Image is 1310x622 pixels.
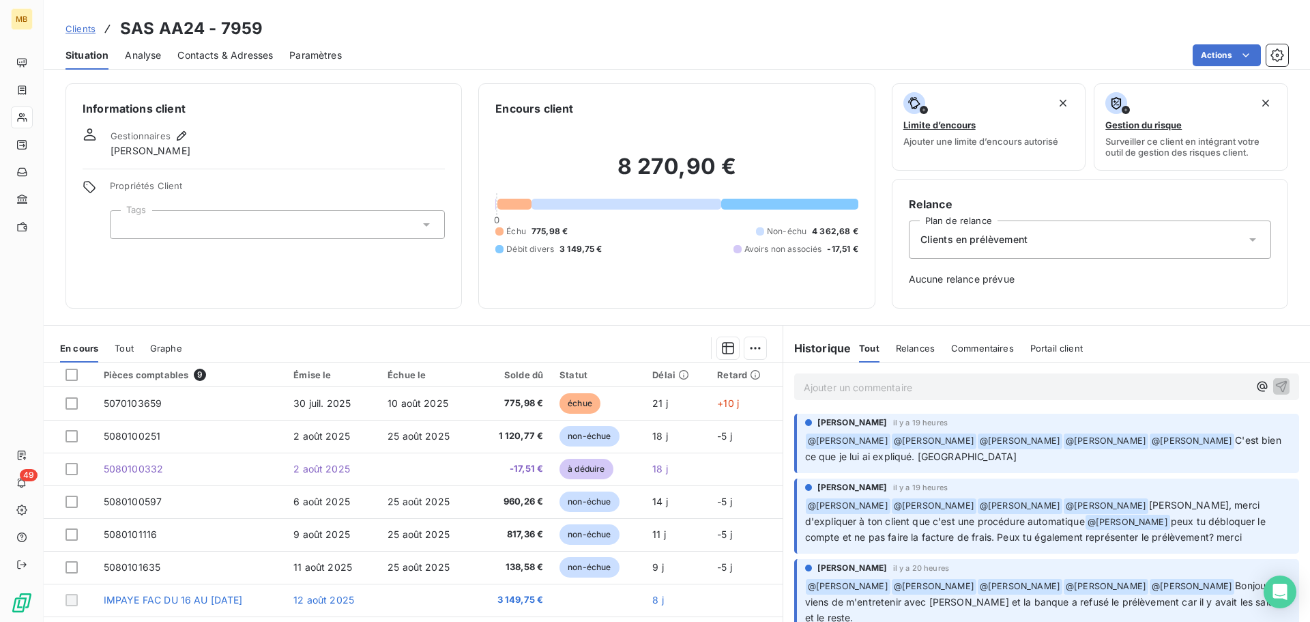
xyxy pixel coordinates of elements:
span: Gestion du risque [1105,119,1182,130]
h6: Historique [783,340,851,356]
span: @ [PERSON_NAME] [978,434,1062,449]
span: [PERSON_NAME] [817,562,888,574]
span: 3 149,75 € [559,243,602,255]
span: @ [PERSON_NAME] [1150,579,1234,595]
div: MB [11,8,33,30]
span: 14 j [652,496,668,507]
span: Relances [896,343,935,354]
span: Commentaires [951,343,1014,354]
span: -5 j [717,561,732,573]
span: [PERSON_NAME], merci d'expliquer à ton client que c'est une procédure automatique [805,499,1263,527]
span: 5080100251 [104,430,161,442]
span: non-échue [559,557,619,578]
span: +10 j [717,397,739,409]
span: non-échue [559,426,619,447]
span: à déduire [559,459,613,479]
span: 3 149,75 € [483,593,543,607]
span: 25 août 2025 [388,430,450,442]
span: 9 [194,369,206,381]
span: 2 août 2025 [293,430,350,442]
span: -17,51 € [827,243,858,255]
span: @ [PERSON_NAME] [892,579,976,595]
span: Ajouter une limite d’encours autorisé [903,136,1058,147]
span: non-échue [559,492,619,512]
div: Retard [717,369,774,380]
div: Solde dû [483,369,543,380]
span: @ [PERSON_NAME] [892,434,976,449]
span: [PERSON_NAME] [817,416,888,429]
span: -5 j [717,528,732,540]
span: Clients [65,23,96,34]
span: non-échue [559,524,619,545]
span: 12 août 2025 [293,594,354,606]
span: Portail client [1030,343,1083,354]
span: Échu [506,225,526,238]
h6: Encours client [495,100,573,117]
span: Propriétés Client [110,180,445,199]
div: Émise le [293,369,371,380]
span: Graphe [150,343,182,354]
a: Clients [65,22,96,36]
span: Contacts & Adresses [177,48,273,62]
span: @ [PERSON_NAME] [1064,434,1148,449]
span: 5080101635 [104,561,161,573]
span: Analyse [125,48,161,62]
span: Paramètres [289,48,342,62]
span: 960,26 € [483,495,543,509]
span: 6 août 2025 [293,496,350,507]
div: Pièces comptables [104,369,277,381]
span: 5080100332 [104,463,164,475]
span: Situation [65,48,108,62]
span: @ [PERSON_NAME] [806,579,890,595]
span: @ [PERSON_NAME] [1086,515,1170,531]
span: 30 juil. 2025 [293,397,351,409]
span: 138,58 € [483,561,543,574]
span: 25 août 2025 [388,561,450,573]
span: -5 j [717,430,732,442]
h2: 8 270,90 € [495,153,858,194]
h6: Informations client [83,100,445,117]
span: 11 août 2025 [293,561,352,573]
span: 0 [494,214,499,225]
span: 21 j [652,397,668,409]
span: Surveiller ce client en intégrant votre outil de gestion des risques client. [1105,136,1277,158]
h6: Relance [909,196,1271,212]
button: Actions [1193,44,1261,66]
span: -5 j [717,496,732,507]
span: 18 j [652,463,668,475]
span: 775,98 € [532,225,568,238]
span: [PERSON_NAME] [111,144,190,158]
h3: SAS AA24 - 7959 [120,16,263,41]
span: 49 [20,469,38,481]
span: 817,36 € [483,528,543,541]
span: 775,98 € [483,397,543,410]
span: @ [PERSON_NAME] [978,498,1062,514]
input: Ajouter une valeur [121,218,132,231]
div: Délai [652,369,701,380]
span: 11 j [652,528,666,540]
div: Open Intercom Messenger [1264,576,1296,608]
span: 25 août 2025 [388,496,450,507]
span: il y a 20 heures [893,564,949,572]
span: 2 août 2025 [293,463,350,475]
span: 4 362,68 € [812,225,858,238]
span: -17,51 € [483,462,543,476]
span: 25 août 2025 [388,528,450,540]
button: Gestion du risqueSurveiller ce client en intégrant votre outil de gestion des risques client. [1094,83,1288,171]
span: 5070103659 [104,397,162,409]
span: Tout [859,343,879,354]
span: 18 j [652,430,668,442]
span: il y a 19 heures [893,419,948,427]
span: il y a 19 heures [893,483,948,492]
span: échue [559,393,600,414]
button: Limite d’encoursAjouter une limite d’encours autorisé [892,83,1086,171]
span: Aucune relance prévue [909,272,1271,286]
img: Logo LeanPay [11,592,33,614]
span: @ [PERSON_NAME] [1150,434,1234,449]
span: Tout [115,343,134,354]
span: 5080101116 [104,528,158,540]
span: @ [PERSON_NAME] [892,498,976,514]
span: En cours [60,343,98,354]
span: C'est bien ce que je lui ai expliqué. [GEOGRAPHIC_DATA] [805,434,1284,462]
span: IMPAYE FAC DU 16 AU [DATE] [104,594,243,606]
